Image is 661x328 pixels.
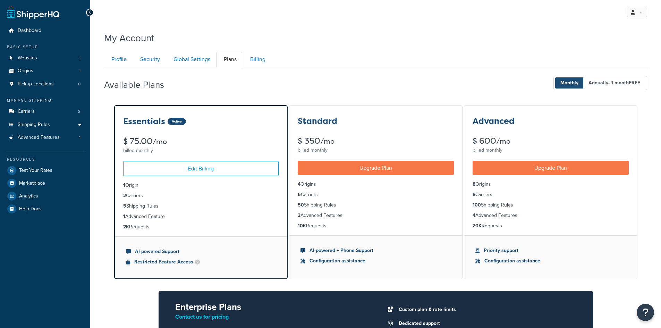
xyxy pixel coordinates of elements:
[298,191,301,198] strong: 6
[5,190,85,202] a: Analytics
[5,157,85,162] div: Resources
[298,222,306,229] strong: 10K
[298,201,454,209] li: Shipping Rules
[123,146,279,155] div: billed monthly
[629,79,640,86] b: FREE
[473,180,629,188] li: Origins
[300,247,451,254] li: AI-powered + Phone Support
[18,68,33,74] span: Origins
[175,312,365,322] p: Contact us for pricing
[298,117,337,126] h3: Standard
[5,177,85,190] a: Marketplace
[5,131,85,144] li: Advanced Features
[79,68,80,74] span: 1
[123,192,279,200] li: Carriers
[166,52,216,67] a: Global Settings
[300,257,451,265] li: Configuration assistance
[298,212,454,219] li: Advanced Features
[5,65,85,77] a: Origins 1
[123,223,129,230] strong: 2K
[18,81,54,87] span: Pickup Locations
[5,52,85,65] li: Websites
[5,78,85,91] a: Pickup Locations 0
[473,191,475,198] strong: 8
[473,201,481,209] strong: 100
[395,305,576,314] li: Custom plan & rate limits
[123,182,279,189] li: Origin
[553,76,647,90] button: Monthly Annually- 1 monthFREE
[19,168,52,174] span: Test Your Rates
[5,65,85,77] li: Origins
[496,136,510,146] small: /mo
[104,31,154,45] h1: My Account
[473,201,629,209] li: Shipping Rules
[175,302,365,312] h2: Enterprise Plans
[473,161,629,175] a: Upgrade Plan
[298,191,454,199] li: Carriers
[298,222,454,230] li: Requests
[583,77,645,89] span: Annually
[5,78,85,91] li: Pickup Locations
[18,122,50,128] span: Shipping Rules
[5,24,85,37] a: Dashboard
[475,257,626,265] li: Configuration assistance
[123,202,126,210] strong: 5
[473,145,629,155] div: billed monthly
[19,180,45,186] span: Marketplace
[298,145,454,155] div: billed monthly
[5,203,85,215] li: Help Docs
[243,52,271,67] a: Billing
[18,109,35,115] span: Carriers
[123,182,125,189] strong: 1
[473,117,515,126] h3: Advanced
[126,258,276,266] li: Restricted Feature Access
[168,118,186,125] div: Active
[637,304,654,321] button: Open Resource Center
[19,193,38,199] span: Analytics
[298,180,300,188] strong: 4
[79,55,80,61] span: 1
[5,118,85,131] a: Shipping Rules
[123,161,279,176] a: Edit Billing
[123,137,279,146] div: $ 75.00
[5,105,85,118] li: Carriers
[217,52,242,67] a: Plans
[7,5,59,19] a: ShipperHQ Home
[555,77,584,89] span: Monthly
[473,212,629,219] li: Advanced Features
[608,79,640,86] span: - 1 month
[78,81,80,87] span: 0
[5,98,85,103] div: Manage Shipping
[123,202,279,210] li: Shipping Rules
[18,28,41,34] span: Dashboard
[123,192,126,199] strong: 2
[5,164,85,177] a: Test Your Rates
[123,213,279,220] li: Advanced Feature
[298,212,300,219] strong: 3
[123,223,279,231] li: Requests
[123,117,165,126] h3: Essentials
[153,137,167,146] small: /mo
[104,52,132,67] a: Profile
[473,180,475,188] strong: 8
[5,44,85,50] div: Basic Setup
[18,55,37,61] span: Websites
[298,161,454,175] a: Upgrade Plan
[5,105,85,118] a: Carriers 2
[320,136,334,146] small: /mo
[5,52,85,65] a: Websites 1
[473,222,482,229] strong: 20K
[5,131,85,144] a: Advanced Features 1
[126,248,276,255] li: AI-powered Support
[473,212,475,219] strong: 4
[78,109,80,115] span: 2
[104,80,175,90] h2: Available Plans
[298,201,304,209] strong: 50
[79,135,80,141] span: 1
[298,137,454,145] div: $ 350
